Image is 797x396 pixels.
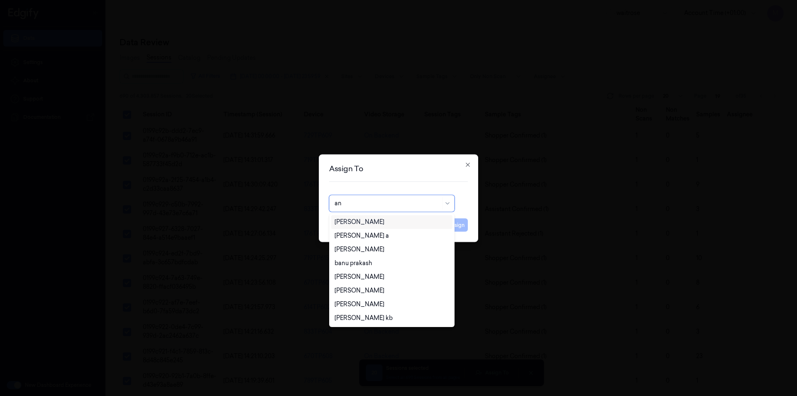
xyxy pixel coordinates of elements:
[335,314,393,322] div: [PERSON_NAME] kb
[335,273,384,281] div: [PERSON_NAME]
[335,245,384,254] div: [PERSON_NAME]
[335,218,384,226] div: [PERSON_NAME]
[335,300,384,309] div: [PERSON_NAME]
[329,165,468,172] h2: Assign To
[335,286,384,295] div: [PERSON_NAME]
[335,259,372,268] div: banu prakash
[335,231,389,240] div: [PERSON_NAME] a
